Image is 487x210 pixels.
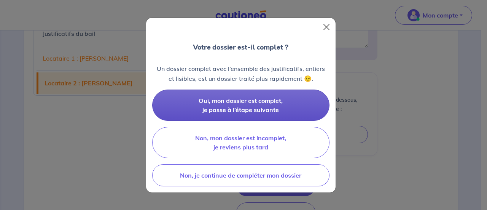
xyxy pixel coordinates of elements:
p: Un dossier complet avec l’ensemble des justificatifs, entiers et lisibles, est un dossier traité ... [152,64,329,83]
button: Close [320,21,333,33]
span: Non, je continue de compléter mon dossier [180,172,301,179]
button: Non, je continue de compléter mon dossier [152,164,329,186]
p: Votre dossier est-il complet ? [193,42,288,52]
button: Oui, mon dossier est complet, je passe à l’étape suivante [152,90,329,121]
span: Oui, mon dossier est complet, je passe à l’étape suivante [199,97,283,114]
button: Non, mon dossier est incomplet, je reviens plus tard [152,127,329,158]
span: Non, mon dossier est incomplet, je reviens plus tard [195,134,286,151]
